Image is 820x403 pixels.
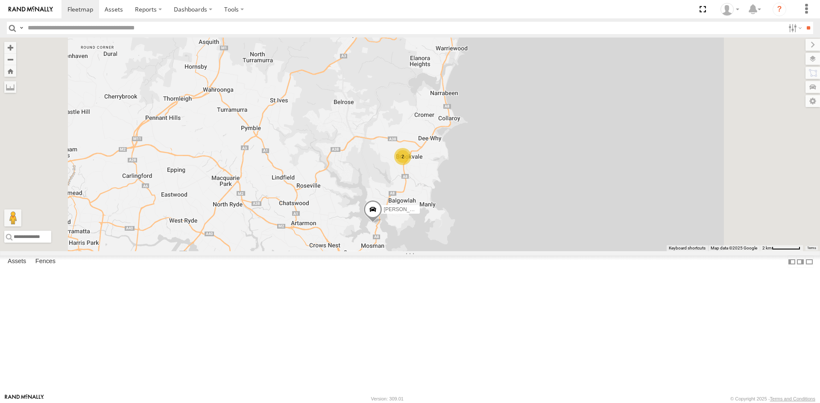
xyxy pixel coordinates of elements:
[669,245,706,251] button: Keyboard shortcuts
[785,22,803,34] label: Search Filter Options
[371,396,404,401] div: Version: 309.01
[3,256,30,268] label: Assets
[394,148,411,165] div: 2
[4,65,16,77] button: Zoom Home
[805,255,814,268] label: Hide Summary Table
[4,209,21,226] button: Drag Pegman onto the map to open Street View
[384,206,451,212] span: [PERSON_NAME] - EJV 51C
[9,6,53,12] img: rand-logo.svg
[5,394,44,403] a: Visit our Website
[717,3,742,16] div: Daniel Hayman
[788,255,796,268] label: Dock Summary Table to the Left
[762,246,772,250] span: 2 km
[31,256,60,268] label: Fences
[18,22,25,34] label: Search Query
[773,3,786,16] i: ?
[770,396,815,401] a: Terms and Conditions
[4,81,16,93] label: Measure
[730,396,815,401] div: © Copyright 2025 -
[807,246,816,250] a: Terms (opens in new tab)
[796,255,805,268] label: Dock Summary Table to the Right
[711,246,757,250] span: Map data ©2025 Google
[4,53,16,65] button: Zoom out
[805,95,820,107] label: Map Settings
[760,245,803,251] button: Map scale: 2 km per 63 pixels
[4,42,16,53] button: Zoom in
